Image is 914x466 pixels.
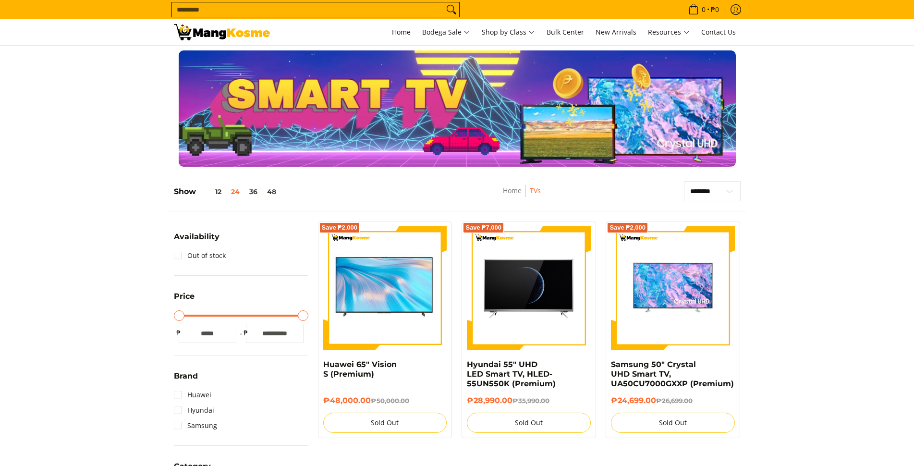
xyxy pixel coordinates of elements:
[547,27,584,37] span: Bulk Center
[611,413,735,433] button: Sold Out
[591,19,641,45] a: New Arrivals
[174,372,198,387] summary: Open
[530,186,541,195] a: TVs
[323,360,397,379] a: Huawei 65" Vision S (Premium)
[656,397,693,405] del: ₱26,699.00
[196,188,226,196] button: 12
[700,6,707,13] span: 0
[262,188,281,196] button: 48
[174,248,226,263] a: Out of stock
[467,396,591,405] h6: ₱28,990.00
[444,2,459,17] button: Search
[226,188,244,196] button: 24
[323,396,447,405] h6: ₱48,000.00
[611,226,735,350] img: Samsung 50" Crystal UHD Smart TV, UA50CU7000GXXP (Premium)
[174,24,270,40] img: TVs - Premium Television Brands l Mang Kosme
[174,328,183,338] span: ₱
[174,187,281,196] h5: Show
[174,372,198,380] span: Brand
[685,4,722,15] span: •
[174,293,195,307] summary: Open
[701,27,736,37] span: Contact Us
[371,397,409,405] del: ₱50,000.00
[244,188,262,196] button: 36
[280,19,741,45] nav: Main Menu
[449,185,595,207] nav: Breadcrumbs
[467,360,556,388] a: Hyundai 55" UHD LED Smart TV, HLED-55UN550K (Premium)
[482,26,535,38] span: Shop by Class
[174,387,211,403] a: Huawei
[648,26,690,38] span: Resources
[611,396,735,405] h6: ₱24,699.00
[174,233,219,248] summary: Open
[503,186,522,195] a: Home
[387,19,415,45] a: Home
[467,413,591,433] button: Sold Out
[542,19,589,45] a: Bulk Center
[512,397,549,405] del: ₱35,990.00
[174,403,214,418] a: Hyundai
[241,328,251,338] span: ₱
[477,19,540,45] a: Shop by Class
[643,19,695,45] a: Resources
[465,225,501,231] span: Save ₱7,000
[323,231,447,344] img: huawei-s-65-inch-4k-lcd-display-tv-full-view-mang-kosme
[467,226,591,350] img: hyundai-ultra-hd-smart-tv-65-inch-full-view-mang-kosme
[174,233,219,241] span: Availability
[696,19,741,45] a: Contact Us
[322,225,358,231] span: Save ₱2,000
[323,413,447,433] button: Sold Out
[611,360,734,388] a: Samsung 50" Crystal UHD Smart TV, UA50CU7000GXXP (Premium)
[609,225,646,231] span: Save ₱2,000
[596,27,636,37] span: New Arrivals
[174,293,195,300] span: Price
[392,27,411,37] span: Home
[417,19,475,45] a: Bodega Sale
[174,418,217,433] a: Samsung
[709,6,720,13] span: ₱0
[422,26,470,38] span: Bodega Sale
